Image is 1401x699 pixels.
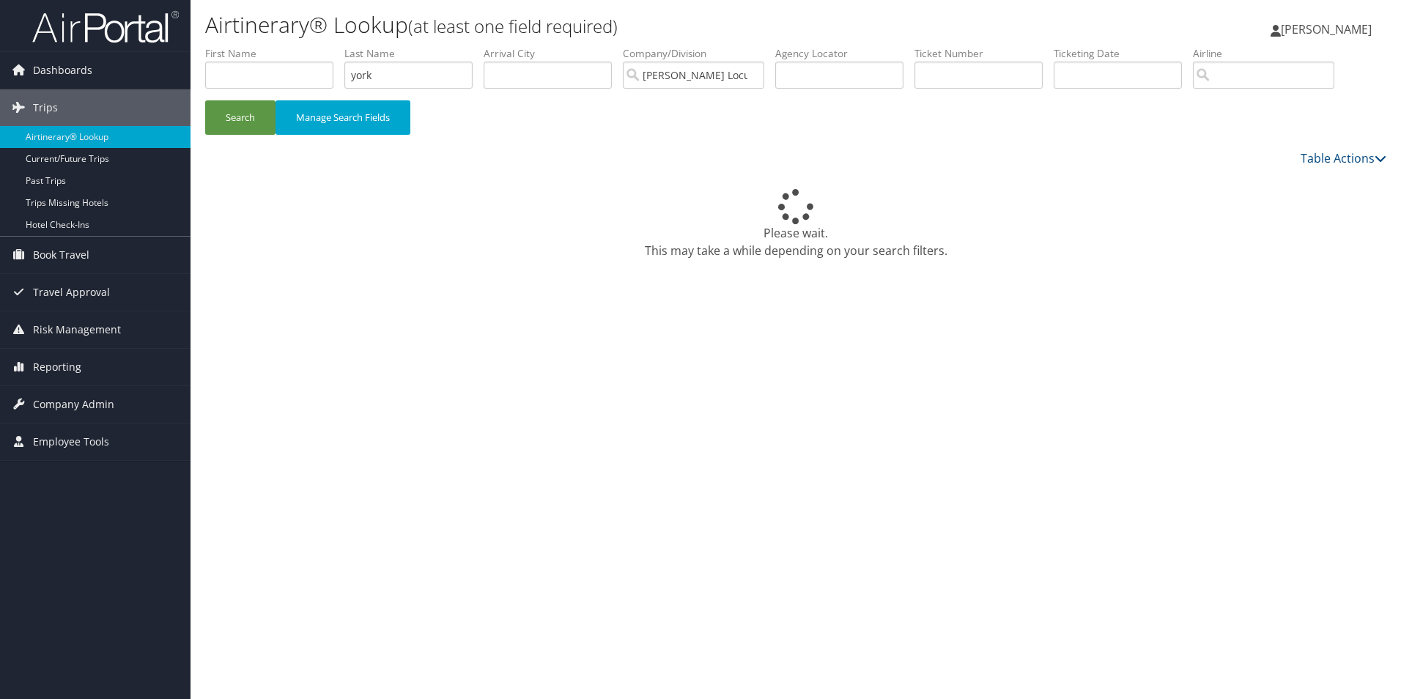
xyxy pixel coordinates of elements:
small: (at least one field required) [408,14,618,38]
span: Trips [33,89,58,126]
label: Last Name [344,46,484,61]
div: Please wait. This may take a while depending on your search filters. [205,189,1386,259]
label: Arrival City [484,46,623,61]
h1: Airtinerary® Lookup [205,10,993,40]
span: Employee Tools [33,424,109,460]
button: Search [205,100,276,135]
span: [PERSON_NAME] [1281,21,1372,37]
label: First Name [205,46,344,61]
span: Dashboards [33,52,92,89]
label: Airline [1193,46,1345,61]
span: Book Travel [33,237,89,273]
span: Reporting [33,349,81,385]
label: Agency Locator [775,46,914,61]
span: Company Admin [33,386,114,423]
a: Table Actions [1301,150,1386,166]
span: Travel Approval [33,274,110,311]
label: Ticketing Date [1054,46,1193,61]
span: Risk Management [33,311,121,348]
label: Company/Division [623,46,775,61]
label: Ticket Number [914,46,1054,61]
img: airportal-logo.png [32,10,179,44]
button: Manage Search Fields [276,100,410,135]
a: [PERSON_NAME] [1271,7,1386,51]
